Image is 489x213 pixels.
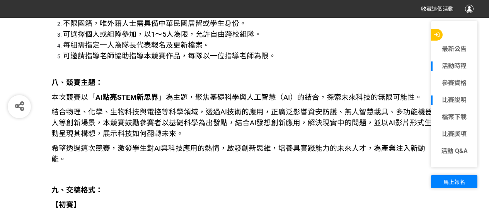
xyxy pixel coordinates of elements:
a: 檔案下載 [431,112,477,122]
a: 比賽說明 [431,95,477,105]
span: 每組需指定一人為隊長代表報名及更新檔案。 [63,41,210,49]
a: 參賽資格 [431,78,477,88]
a: 最新公告 [431,44,477,54]
span: 不限國籍，唯外籍人士需具備中華民國居留或學生身份。 [63,19,247,28]
span: 收藏這個活動 [421,6,453,12]
strong: 八、競賽主題： [51,78,103,87]
strong: 九、交稿格式： [51,186,103,194]
span: 可邀請指導老師協助指導本競賽作品，每隊以一位指導老師為限。 [63,52,276,60]
strong: AI點亮STEM新思界 [95,93,158,102]
button: 馬上報名 [431,175,477,188]
span: 馬上報名 [443,179,465,185]
a: 活動 Q&A [431,147,477,156]
strong: 【初賽】 [51,201,81,209]
a: 活動時程 [431,61,477,71]
span: 可選擇個人或組隊參加，以1～5人為限，允許自由跨校組隊。 [63,30,262,39]
a: 比賽獎項 [431,130,477,139]
span: 結合物理、化學、生物科技與電控等科學領域，透過AI技術的應用，正廣泛影響資安防護、無人智慧載具、多功能機器人等創新場景，本競賽鼓勵參賽者以基礎科學為出發點，結合AI發想創新應用，解決現實中的問題... [51,108,433,138]
span: 希望透過這次競賽，激發學生對AI與科技應用的熱情，啟發創新思維，培養具實踐能力的未來人才，為產業注入新動能。 [51,144,425,164]
span: 本次競賽以「 」為主題，聚焦基礎科學與人工智慧（AI）的結合，探索未來科技的無限可能性。 [51,93,422,102]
